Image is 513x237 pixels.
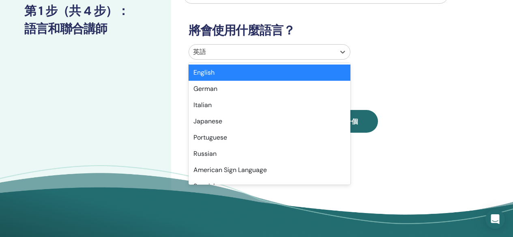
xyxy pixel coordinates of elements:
[24,3,117,19] font: 第 1 步（共 4 步）
[485,209,505,229] div: 開啟 Intercom Messenger
[117,3,129,19] font: ：
[189,146,350,162] div: Russian
[189,162,350,178] div: American Sign Language
[189,81,350,97] div: German
[189,178,350,194] div: Spanish
[189,22,295,38] font: 將會使用什麼語言？
[189,65,350,81] div: English
[24,21,107,37] font: 語言和聯合講師
[189,113,350,129] div: Japanese
[189,97,350,113] div: Italian
[189,129,350,146] div: Portuguese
